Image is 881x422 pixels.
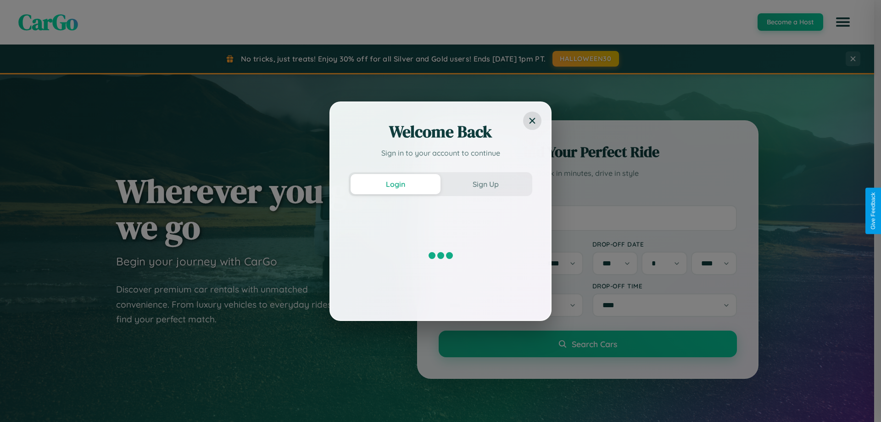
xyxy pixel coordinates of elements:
h2: Welcome Back [349,121,532,143]
p: Sign in to your account to continue [349,147,532,158]
button: Sign Up [440,174,530,194]
div: Give Feedback [870,192,876,230]
iframe: Intercom live chat [9,391,31,413]
button: Login [351,174,440,194]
